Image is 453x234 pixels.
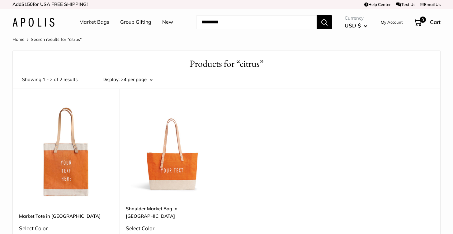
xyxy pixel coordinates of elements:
span: Showing 1 - 2 of 2 results [22,75,78,84]
a: Text Us [396,2,415,7]
label: Display: [102,75,120,84]
button: 24 per page [121,75,153,84]
span: Cart [430,19,441,25]
a: Home [12,37,25,42]
img: Apolis [12,18,54,27]
span: Currency [345,14,367,22]
a: 0 Cart [414,17,441,27]
a: New [162,17,173,27]
a: Help Center [364,2,391,7]
img: description_Make it yours with custom, printed text. [19,104,113,199]
a: Group Gifting [120,17,151,27]
img: Make it yours with custom, printed text. [126,104,220,199]
button: USD $ [345,21,367,31]
span: Search results for “citrus” [31,37,82,42]
a: Market Bags [79,17,109,27]
span: $150 [21,1,33,7]
span: USD $ [345,22,361,29]
span: 0 [420,17,426,23]
input: Search... [196,15,317,29]
a: Shoulder Market Bag in [GEOGRAPHIC_DATA] [126,205,220,220]
a: My Account [381,18,403,26]
div: Select Color [19,223,113,233]
nav: Breadcrumb [12,35,82,43]
a: description_Make it yours with custom, printed text.Market Tote in Citrus [19,104,113,199]
div: Select Color [126,223,220,233]
a: Market Tote in [GEOGRAPHIC_DATA] [19,212,113,220]
a: Make it yours with custom, printed text.Shoulder Market Bag in Citrus [126,104,220,199]
h1: Products for “citrus” [22,57,431,71]
button: Search [317,15,332,29]
a: Email Us [420,2,441,7]
span: 24 per page [121,76,147,82]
